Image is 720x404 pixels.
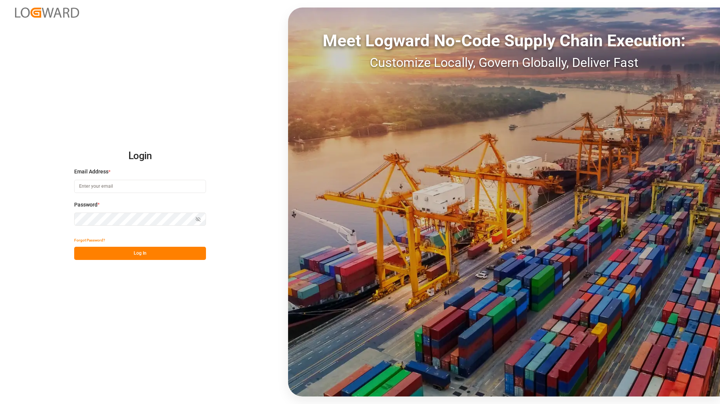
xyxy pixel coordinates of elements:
[15,8,79,18] img: Logward_new_orange.png
[74,180,206,193] input: Enter your email
[288,53,720,72] div: Customize Locally, Govern Globally, Deliver Fast
[74,247,206,260] button: Log In
[74,234,105,247] button: Forgot Password?
[74,168,108,176] span: Email Address
[74,201,98,209] span: Password
[74,144,206,168] h2: Login
[288,28,720,53] div: Meet Logward No-Code Supply Chain Execution:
